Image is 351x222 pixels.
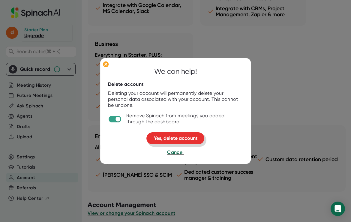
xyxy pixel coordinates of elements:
div: Remove Spinach from meetings you added through the dashboard. [126,113,243,125]
div: Open Intercom Messenger [331,202,345,216]
div: Delete account [108,81,143,87]
div: Deleting your account will permanently delete your personal data associated with your account. Th... [108,90,243,108]
span: Yes, delete account [154,135,197,141]
div: We can help! [154,66,197,77]
button: Yes, delete account [147,132,205,144]
span: Cancel [167,149,184,155]
button: Cancel [167,149,184,156]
